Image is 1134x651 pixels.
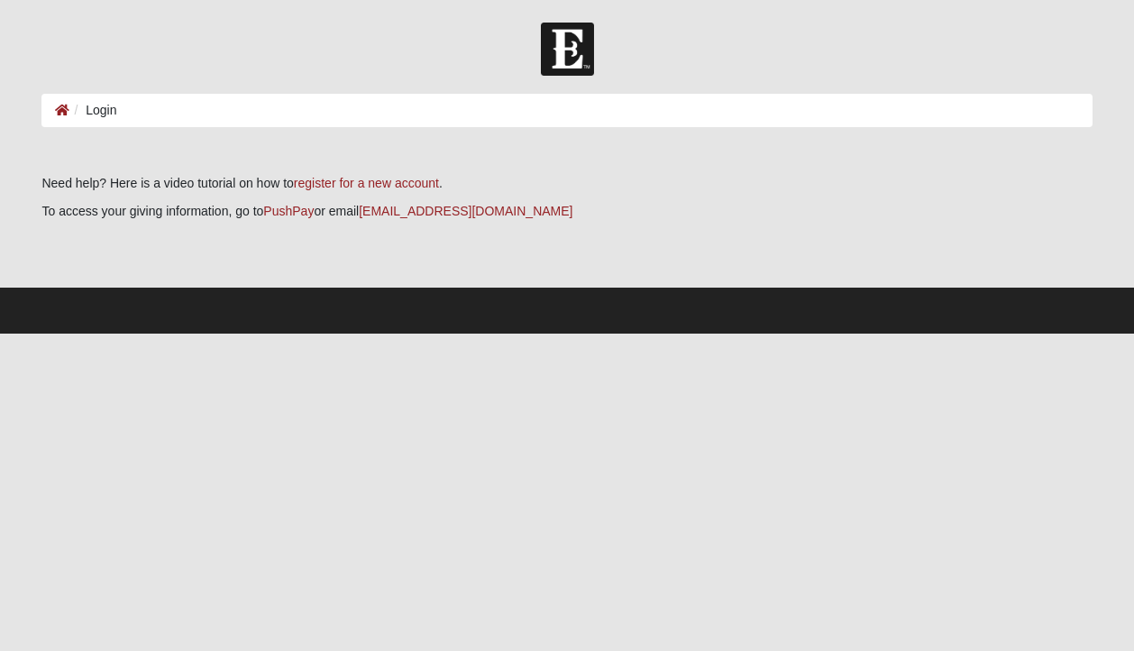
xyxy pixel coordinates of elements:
a: register for a new account [294,176,439,190]
p: Need help? Here is a video tutorial on how to . [41,174,1092,193]
img: Church of Eleven22 Logo [541,23,594,76]
a: [EMAIL_ADDRESS][DOMAIN_NAME] [359,204,572,218]
li: Login [69,101,116,120]
a: PushPay [263,204,314,218]
p: To access your giving information, go to or email [41,202,1092,221]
